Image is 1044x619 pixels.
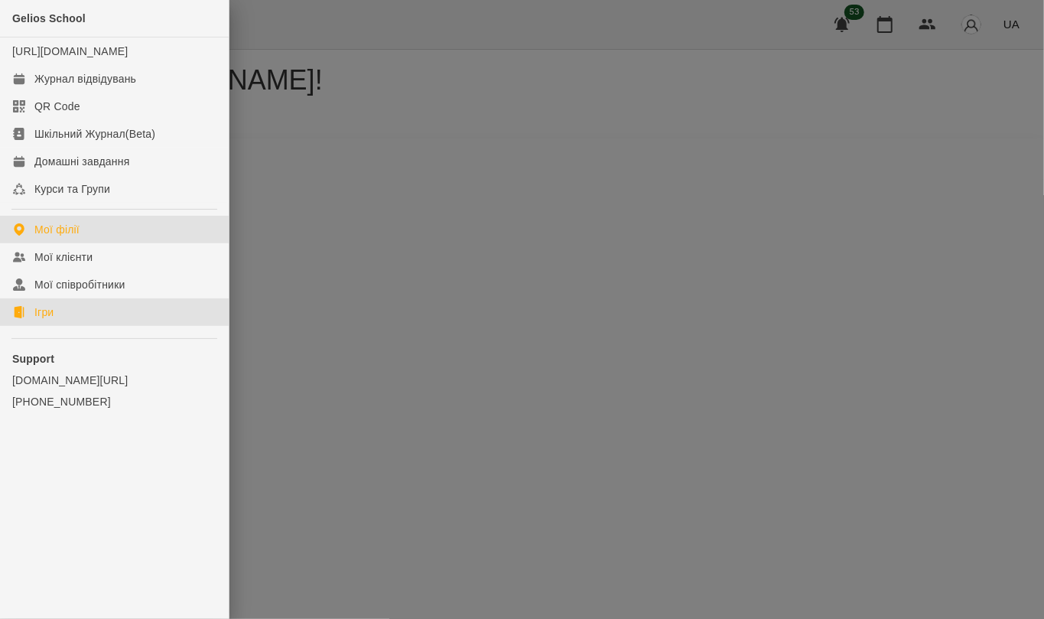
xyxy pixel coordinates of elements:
[34,305,54,320] div: Ігри
[12,45,128,57] a: [URL][DOMAIN_NAME]
[34,99,80,114] div: QR Code
[12,394,216,409] a: [PHONE_NUMBER]
[12,373,216,388] a: [DOMAIN_NAME][URL]
[34,71,136,86] div: Журнал відвідувань
[34,154,129,169] div: Домашні завдання
[34,277,125,292] div: Мої співробітники
[34,181,110,197] div: Курси та Групи
[34,249,93,265] div: Мої клієнти
[12,351,216,367] p: Support
[12,12,86,24] span: Gelios School
[34,126,155,142] div: Шкільний Журнал(Beta)
[34,222,80,237] div: Мої філії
